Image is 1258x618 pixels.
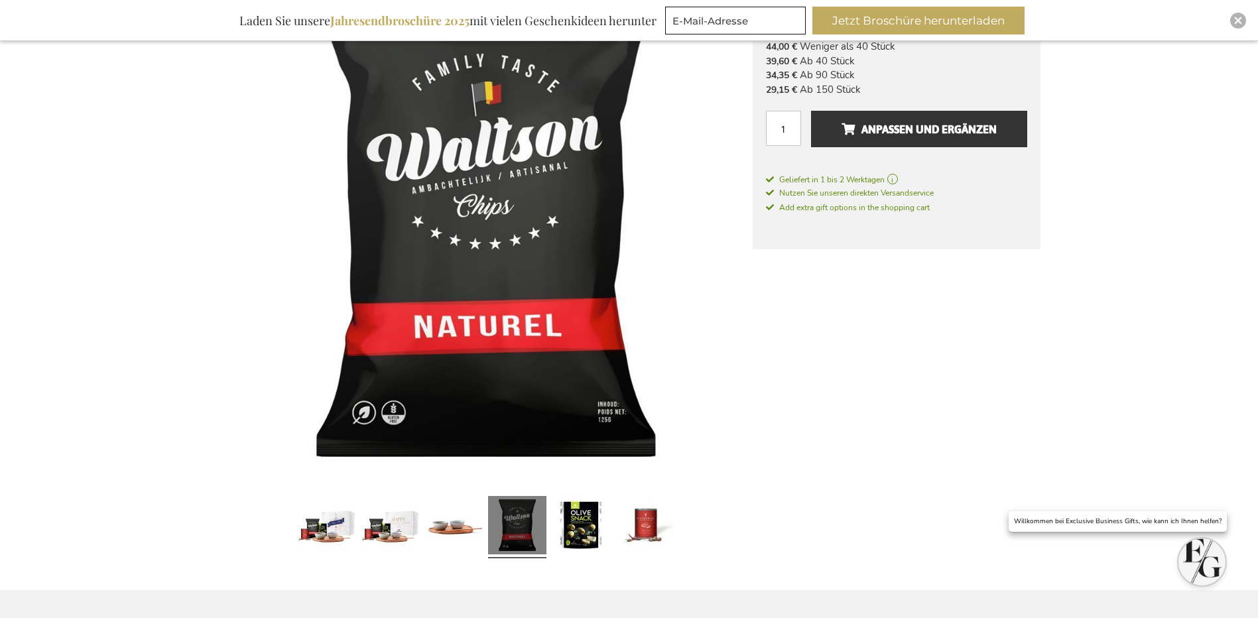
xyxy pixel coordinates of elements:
[766,84,797,96] span: 29,15 €
[766,54,1027,68] li: Ab 40 Stück
[766,111,801,146] input: Menge
[424,491,483,564] a: The Tapas Essentials Box
[665,7,810,38] form: marketing offers and promotions
[1230,13,1246,29] div: Close
[842,119,997,140] span: Anpassen und ergänzen
[766,68,1027,82] li: Ab 90 Stück
[766,40,1027,54] li: Weniger als 40 Stück
[766,200,1027,214] a: Add extra gift options in the shopping cart
[766,202,930,213] span: Add extra gift options in the shopping cart
[615,491,674,564] a: The Tapas Essentials Box
[665,7,806,34] input: E-Mail-Adresse
[766,186,1027,200] a: Nutzen Sie unseren direkten Versandservice
[811,111,1027,147] button: Anpassen und ergänzen
[361,491,419,564] a: Die Tapas Essentials Box
[766,188,934,198] span: Nutzen Sie unseren direkten Versandservice
[766,174,1027,186] a: Geliefert in 1 bis 2 Werktagen
[233,7,662,34] div: Laden Sie unsere mit vielen Geschenkideen herunter
[297,491,355,564] a: Die Tapas Essentials Box
[1234,17,1242,25] img: Close
[766,83,1027,97] li: Ab 150 Stück
[766,69,797,82] span: 34,35 €
[766,40,797,53] span: 44,00 €
[330,13,470,29] b: Jahresendbroschüre 2025
[812,7,1025,34] button: Jetzt Broschüre herunterladen
[766,55,797,68] span: 39,60 €
[488,491,546,564] a: The Tapas Essentials Box
[552,491,610,564] a: The Tapas Essentials Box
